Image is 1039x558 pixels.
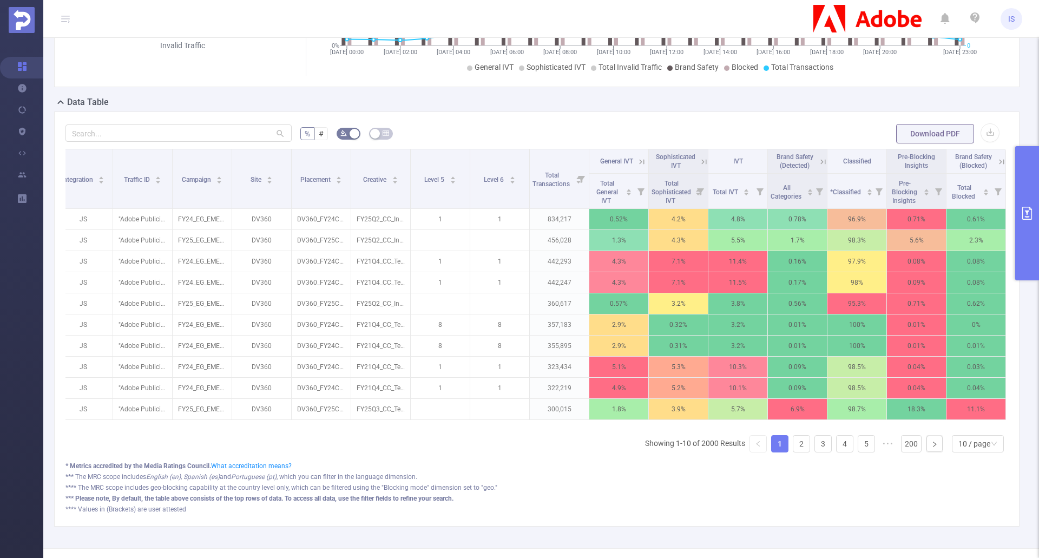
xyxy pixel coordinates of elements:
[65,494,1008,503] div: *** Please note, By default, the table above consists of the top rows of data. To access all data...
[126,40,239,51] div: Invalid Traffic
[772,436,788,452] a: 1
[292,293,351,314] p: DV360_FY25CC_BEH_CustomIntent_PL_MOB_BAN_300x250_Cookieless-Safari_NA_ROI_NA [9331917]
[173,336,232,356] p: FY24_EG_EMEA_Creative_CCM_Acquisition_Buy_4200323233_P36036 [225038]
[65,462,211,470] b: * Metrics accredited by the Media Ratings Council.
[98,175,104,178] i: icon: caret-up
[232,357,291,377] p: DV360
[292,399,351,419] p: DV360_FY25CC_BEH_CCT-CustomAffinity_ES_MOB_BAN_300x250_NA_NA_PhotoshopDC_NA [9329462]
[649,293,708,314] p: 3.2%
[827,378,886,398] p: 98.5%
[771,184,803,200] span: All Categories
[292,230,351,251] p: DV360_FY25CC_BEH_AA-CustomIntentCompetitor_TR_DSK_BAN_728x90_NA_NA_ROI_NA [9348015]
[887,314,946,335] p: 0.01%
[65,124,292,142] input: Search...
[626,187,632,194] div: Sort
[351,272,410,293] p: FY21Q4_CC_Team_CCIAllApps_xy_en_MaxSingleMotor_ST_300x250.jpg [3645888]
[319,129,324,138] span: #
[54,272,113,293] p: JS
[232,336,291,356] p: DV360
[652,180,691,205] span: Total Sophisticated IVT
[182,176,213,183] span: Campaign
[113,378,172,398] p: "Adobe Publicis Emea Tier 1" [27133]
[596,49,630,56] tspan: [DATE] 10:00
[827,209,886,229] p: 96.9%
[113,336,172,356] p: "Adobe Publicis Emea Tier 1" [27133]
[836,435,853,452] li: 4
[173,314,232,335] p: FY24_EG_EMEA_Creative_CCM_Acquisition_Buy_4200323233_P36036 [225038]
[713,188,740,196] span: Total IVT
[54,399,113,419] p: JS
[732,63,758,71] span: Blocked
[708,209,767,229] p: 4.8%
[411,378,470,398] p: 1
[470,251,529,272] p: 1
[649,230,708,251] p: 4.3%
[830,188,863,196] span: *Classified
[768,336,827,356] p: 0.01%
[383,130,389,136] i: icon: table
[924,191,930,194] i: icon: caret-down
[292,336,351,356] p: DV360_FY24CC_BEH_CCT-CustomAffinity_QA_MOB_BAN_300x250_NA_NA_PhotoshopDC_NA [8641394]
[54,230,113,251] p: JS
[232,378,291,398] p: DV360
[815,436,831,452] a: 3
[946,314,1005,335] p: 0%
[1008,8,1015,30] span: IS
[887,357,946,377] p: 0.04%
[65,504,1008,514] div: **** Values in (Brackets) are user attested
[708,336,767,356] p: 3.2%
[411,272,470,293] p: 1
[292,357,351,377] p: DV360_FY24CC_BEH_CCT-InMarket_EG_MOB_BAN_300x250_NA_NA_PhotoshopDC_NA [8641149]
[54,209,113,229] p: JS
[703,49,736,56] tspan: [DATE] 14:00
[946,357,1005,377] p: 0.03%
[649,378,708,398] p: 5.2%
[351,314,410,335] p: FY21Q4_CC_Team_CCIAllApps_xy_en_MaxDoubleMotor_ST_300x250.jpg [3645891]
[232,399,291,419] p: DV360
[827,336,886,356] p: 100%
[232,293,291,314] p: DV360
[892,180,917,205] span: Pre-Blocking Insights
[744,191,749,194] i: icon: caret-down
[600,157,633,165] span: General IVT
[509,175,516,181] div: Sort
[411,357,470,377] p: 1
[589,272,648,293] p: 4.3%
[649,399,708,419] p: 3.9%
[411,314,470,335] p: 8
[216,179,222,182] i: icon: caret-down
[336,175,342,181] div: Sort
[923,187,930,194] div: Sort
[744,187,749,191] i: icon: caret-up
[231,473,277,481] i: Portuguese (pt)
[708,378,767,398] p: 10.1%
[812,174,827,208] i: Filter menu
[351,251,410,272] p: FY21Q4_CC_Team_CCIAllApps_xy_en_MaxDoubleMotor_ST_300x250.jpg [3645891]
[351,357,410,377] p: FY21Q4_CC_Team_CCIAllApps_xy_en_MaxDoubleMotor_ST_300x250.jpg [3645891]
[292,251,351,272] p: DV360_FY24CC_BEH_CCT-CustomAffinity_EG_MOB_BAN_300x250_NA_NA_PhotoshopDC_NA [8641154]
[336,175,342,178] i: icon: caret-up
[837,436,853,452] a: 4
[113,314,172,335] p: "Adobe Publicis Emea Tier 1" [27133]
[470,272,529,293] p: 1
[470,357,529,377] p: 1
[173,230,232,251] p: FY25_EG_EMEA_Creative_CCM_Acquisition_Buy_4200323233_P36036_Tier3 [271670]
[54,336,113,356] p: JS
[530,272,589,293] p: 442,247
[902,436,921,452] a: 200
[113,251,172,272] p: "Adobe Publicis Emea Tier 1" [27133]
[768,378,827,398] p: 0.09%
[351,378,410,398] p: FY21Q4_CC_Team_CCIAllApps_xy_en_MaxSingleMotor_ST_300x250.jpg [3645888]
[589,293,648,314] p: 0.57%
[733,157,743,165] span: IVT
[113,272,172,293] p: "Adobe Publicis Emea Tier 1" [27133]
[807,187,813,191] i: icon: caret-up
[305,129,310,138] span: %
[814,435,832,452] li: 3
[810,49,843,56] tspan: [DATE] 18:00
[530,251,589,272] p: 442,293
[173,209,232,229] p: FY24_EG_EMEA_Creative_CCM_Acquisition_Buy_4200323233_P36036 [225038]
[173,293,232,314] p: FY25_EG_EMEA_Creative_CCM_Acquisition_Buy_4200323233_P36036_Tier2 [271278]
[946,209,1005,229] p: 0.61%
[530,399,589,419] p: 300,015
